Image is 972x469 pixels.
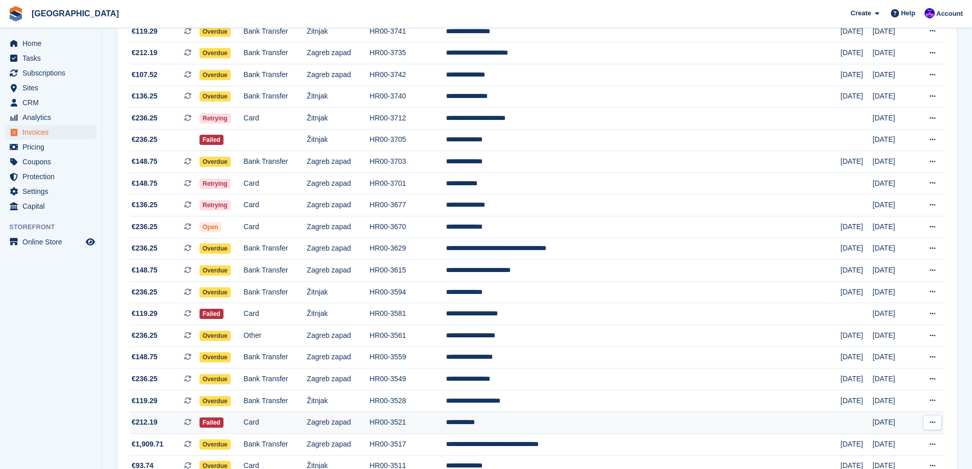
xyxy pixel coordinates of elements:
[132,265,158,276] span: €148.75
[873,238,914,260] td: [DATE]
[132,47,158,58] span: €212.19
[369,260,446,282] td: HR00-3615
[873,260,914,282] td: [DATE]
[307,260,369,282] td: Zagreb zapad
[22,140,84,154] span: Pricing
[22,51,84,65] span: Tasks
[132,91,158,102] span: €136.25
[307,108,369,130] td: Žitnjak
[200,396,231,406] span: Overdue
[5,81,96,95] a: menu
[936,9,963,19] span: Account
[200,331,231,341] span: Overdue
[243,412,307,434] td: Card
[840,20,873,42] td: [DATE]
[132,374,158,384] span: €236.25
[840,434,873,456] td: [DATE]
[840,390,873,412] td: [DATE]
[307,390,369,412] td: Žitnjak
[22,110,84,125] span: Analytics
[22,95,84,110] span: CRM
[840,260,873,282] td: [DATE]
[132,352,158,362] span: €148.75
[132,308,158,319] span: €119.29
[307,86,369,108] td: Žitnjak
[369,172,446,194] td: HR00-3701
[200,179,231,189] span: Retrying
[873,108,914,130] td: [DATE]
[873,20,914,42] td: [DATE]
[243,260,307,282] td: Bank Transfer
[243,172,307,194] td: Card
[5,51,96,65] a: menu
[369,303,446,325] td: HR00-3581
[5,155,96,169] a: menu
[22,235,84,249] span: Online Store
[873,194,914,216] td: [DATE]
[243,325,307,347] td: Other
[243,434,307,456] td: Bank Transfer
[243,194,307,216] td: Card
[9,222,102,232] span: Storefront
[132,113,158,124] span: €236.25
[873,325,914,347] td: [DATE]
[5,184,96,199] a: menu
[22,199,84,213] span: Capital
[132,134,158,145] span: €236.25
[243,390,307,412] td: Bank Transfer
[840,216,873,238] td: [DATE]
[307,347,369,368] td: Zagreb zapad
[369,238,446,260] td: HR00-3629
[925,8,935,18] img: Ivan Gačić
[5,140,96,154] a: menu
[243,281,307,303] td: Bank Transfer
[22,184,84,199] span: Settings
[307,151,369,173] td: Zagreb zapad
[200,70,231,80] span: Overdue
[200,374,231,384] span: Overdue
[28,5,123,22] a: [GEOGRAPHIC_DATA]
[132,178,158,189] span: €148.75
[840,42,873,64] td: [DATE]
[873,368,914,390] td: [DATE]
[840,368,873,390] td: [DATE]
[369,86,446,108] td: HR00-3740
[22,81,84,95] span: Sites
[200,439,231,450] span: Overdue
[200,309,223,319] span: Failed
[22,155,84,169] span: Coupons
[307,194,369,216] td: Zagreb zapad
[851,8,871,18] span: Create
[369,325,446,347] td: HR00-3561
[200,135,223,145] span: Failed
[200,157,231,167] span: Overdue
[369,412,446,434] td: HR00-3521
[840,281,873,303] td: [DATE]
[132,156,158,167] span: €148.75
[200,27,231,37] span: Overdue
[307,303,369,325] td: Žitnjak
[369,194,446,216] td: HR00-3677
[873,434,914,456] td: [DATE]
[243,216,307,238] td: Card
[132,396,158,406] span: €119.29
[369,151,446,173] td: HR00-3703
[84,236,96,248] a: Preview store
[132,287,158,298] span: €236.25
[243,151,307,173] td: Bank Transfer
[873,42,914,64] td: [DATE]
[873,412,914,434] td: [DATE]
[5,235,96,249] a: menu
[5,199,96,213] a: menu
[132,200,158,210] span: €136.25
[369,216,446,238] td: HR00-3670
[243,303,307,325] td: Card
[873,216,914,238] td: [DATE]
[200,222,221,232] span: Open
[307,64,369,86] td: Zagreb zapad
[132,243,158,254] span: €236.25
[200,48,231,58] span: Overdue
[307,325,369,347] td: Zagreb zapad
[5,110,96,125] a: menu
[369,368,446,390] td: HR00-3549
